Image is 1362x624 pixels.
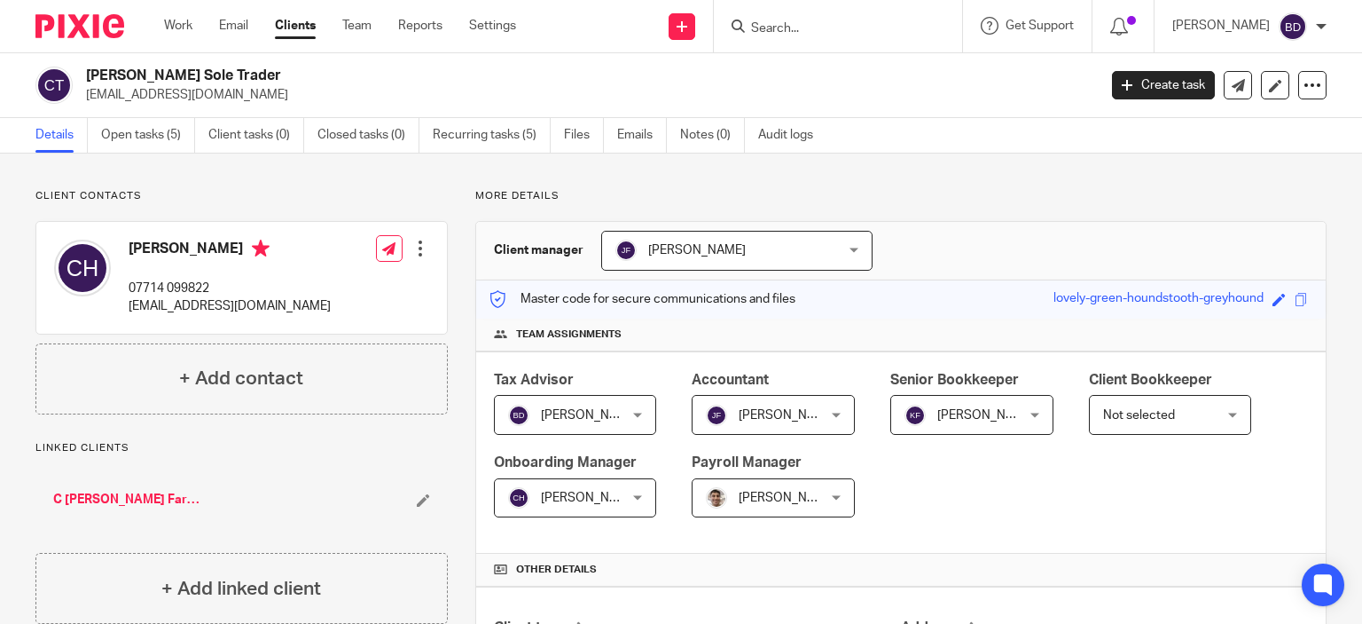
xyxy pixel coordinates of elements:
[35,189,448,203] p: Client contacts
[219,17,248,35] a: Email
[758,118,826,153] a: Audit logs
[508,405,529,426] img: svg%3E
[129,297,331,315] p: [EMAIL_ADDRESS][DOMAIN_NAME]
[208,118,304,153] a: Client tasks (0)
[541,492,638,504] span: [PERSON_NAME]
[749,21,909,37] input: Search
[1053,289,1264,310] div: lovely-green-houndstooth-greyhound
[516,328,622,342] span: Team assignments
[615,240,637,261] img: svg%3E
[161,575,321,603] h4: + Add linked client
[1172,17,1270,35] p: [PERSON_NAME]
[342,17,372,35] a: Team
[494,455,637,470] span: Onboarding Manager
[398,17,442,35] a: Reports
[1112,71,1215,99] a: Create task
[101,118,195,153] a: Open tasks (5)
[904,405,926,426] img: svg%3E
[179,365,303,392] h4: + Add contact
[129,240,331,262] h4: [PERSON_NAME]
[252,240,270,257] i: Primary
[494,373,574,387] span: Tax Advisor
[35,118,88,153] a: Details
[516,563,597,577] span: Other details
[680,118,745,153] a: Notes (0)
[1006,20,1074,32] span: Get Support
[1089,373,1212,387] span: Client Bookkeeper
[433,118,551,153] a: Recurring tasks (5)
[1103,409,1175,422] span: Not selected
[86,86,1085,104] p: [EMAIL_ADDRESS][DOMAIN_NAME]
[692,373,769,387] span: Accountant
[890,373,1019,387] span: Senior Bookkeeper
[54,240,111,296] img: svg%3E
[508,487,529,509] img: svg%3E
[648,244,746,257] span: [PERSON_NAME]
[35,14,124,38] img: Pixie
[494,241,583,259] h3: Client manager
[706,487,727,509] img: PXL_20240409_141816916.jpg
[164,17,192,35] a: Work
[564,118,604,153] a: Files
[317,118,419,153] a: Closed tasks (0)
[53,491,204,509] a: C [PERSON_NAME] Farriery Ltd
[739,409,836,422] span: [PERSON_NAME]
[86,67,886,85] h2: [PERSON_NAME] Sole Trader
[739,492,836,504] span: [PERSON_NAME]
[475,189,1327,203] p: More details
[469,17,516,35] a: Settings
[937,409,1035,422] span: [PERSON_NAME]
[35,67,73,104] img: svg%3E
[541,409,638,422] span: [PERSON_NAME]
[692,455,802,470] span: Payroll Manager
[706,405,727,426] img: svg%3E
[489,290,795,308] p: Master code for secure communications and files
[35,441,448,455] p: Linked clients
[275,17,316,35] a: Clients
[129,280,331,297] p: 07714 099822
[617,118,667,153] a: Emails
[1279,12,1307,41] img: svg%3E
